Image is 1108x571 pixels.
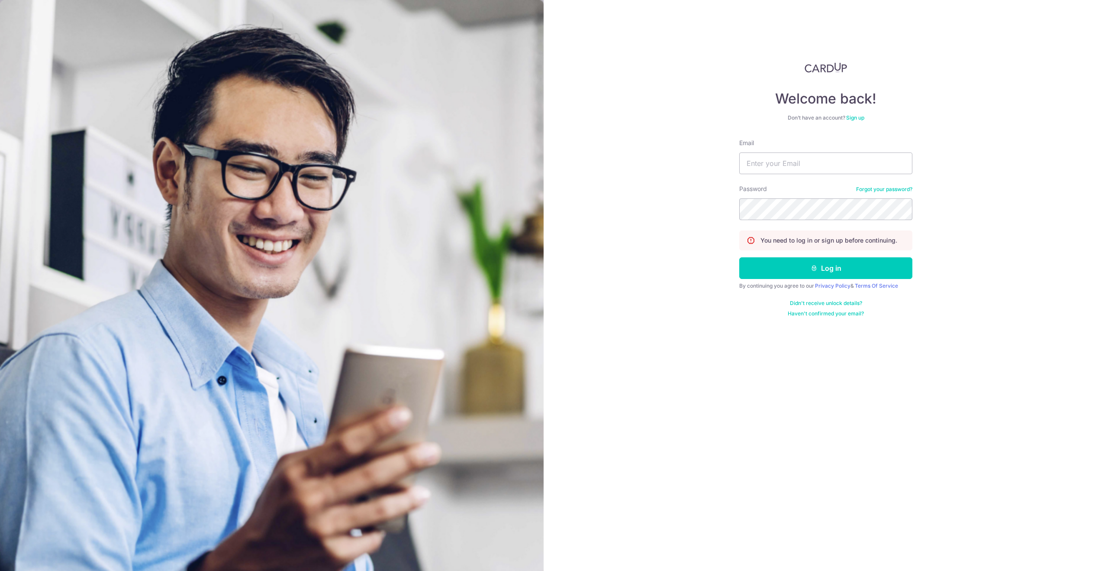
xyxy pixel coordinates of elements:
h4: Welcome back! [739,90,912,107]
button: Log in [739,257,912,279]
img: CardUp Logo [805,62,847,73]
a: Haven't confirmed your email? [788,310,864,317]
a: Sign up [846,114,864,121]
a: Didn't receive unlock details? [790,300,862,307]
label: Email [739,139,754,147]
a: Forgot your password? [856,186,912,193]
input: Enter your Email [739,152,912,174]
label: Password [739,185,767,193]
p: You need to log in or sign up before continuing. [760,236,897,245]
div: Don’t have an account? [739,114,912,121]
a: Privacy Policy [815,282,850,289]
div: By continuing you agree to our & [739,282,912,289]
a: Terms Of Service [855,282,898,289]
